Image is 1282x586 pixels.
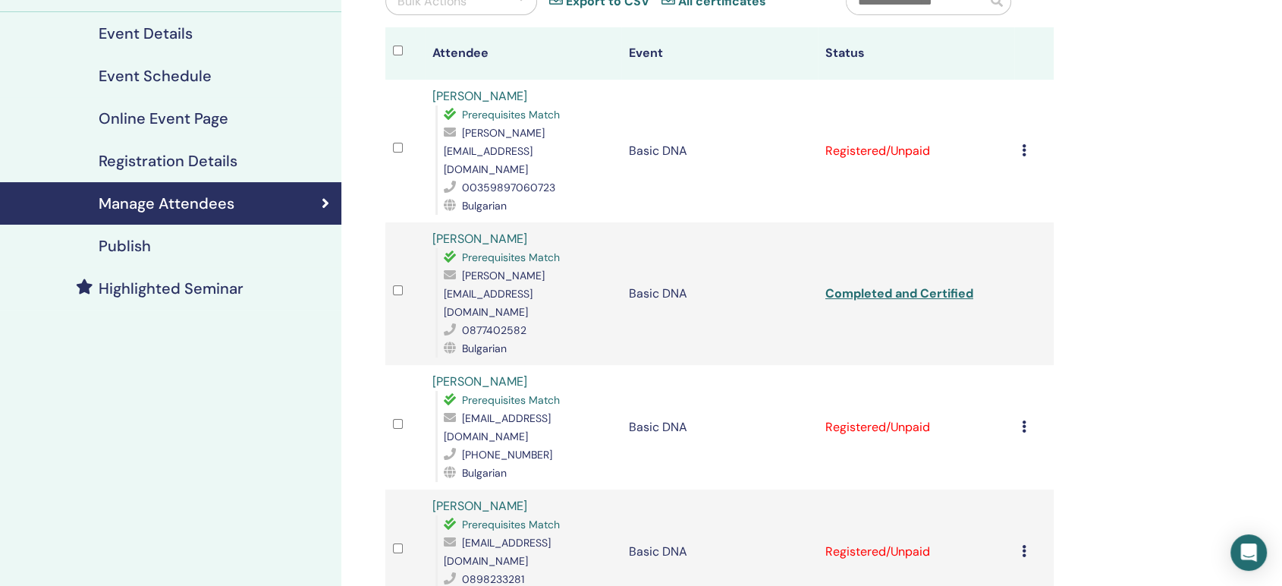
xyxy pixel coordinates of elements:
[621,222,818,365] td: Basic DNA
[818,27,1014,80] th: Status
[444,269,545,319] span: [PERSON_NAME][EMAIL_ADDRESS][DOMAIN_NAME]
[99,67,212,85] h4: Event Schedule
[1230,534,1267,571] div: Open Intercom Messenger
[621,365,818,490] td: Basic DNA
[444,126,545,176] span: [PERSON_NAME][EMAIL_ADDRESS][DOMAIN_NAME]
[444,536,551,568] span: [EMAIL_ADDRESS][DOMAIN_NAME]
[462,250,560,264] span: Prerequisites Match
[462,323,526,337] span: 0877402582
[99,24,193,43] h4: Event Details
[462,518,560,531] span: Prerequisites Match
[621,80,818,222] td: Basic DNA
[99,237,151,255] h4: Publish
[432,88,527,104] a: [PERSON_NAME]
[425,27,621,80] th: Attendee
[462,393,560,407] span: Prerequisites Match
[462,181,555,194] span: 00359897060723
[99,279,244,298] h4: Highlighted Seminar
[99,194,234,213] h4: Manage Attendees
[432,373,527,389] a: [PERSON_NAME]
[99,109,228,128] h4: Online Event Page
[462,572,524,586] span: 0898233281
[99,152,237,170] h4: Registration Details
[444,411,551,443] span: [EMAIL_ADDRESS][DOMAIN_NAME]
[462,342,507,355] span: Bulgarian
[462,108,560,121] span: Prerequisites Match
[462,199,507,213] span: Bulgarian
[432,231,527,247] a: [PERSON_NAME]
[432,498,527,514] a: [PERSON_NAME]
[621,27,818,80] th: Event
[462,466,507,480] span: Bulgarian
[462,448,552,462] span: [PHONE_NUMBER]
[825,285,973,301] a: Completed and Certified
